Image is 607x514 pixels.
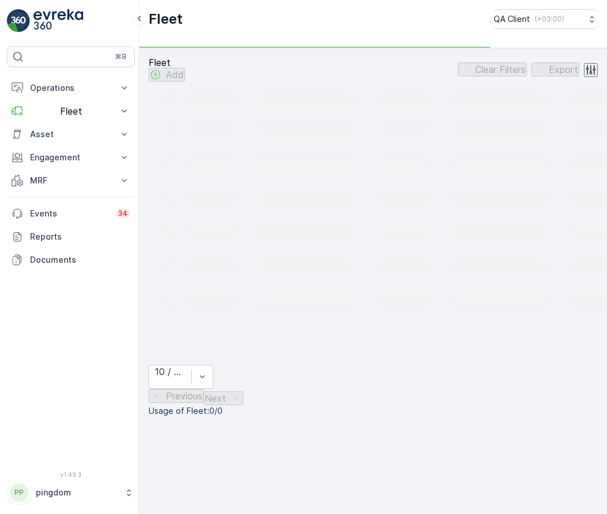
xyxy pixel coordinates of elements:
p: Usage of Fleet : 0/0 [149,405,598,417]
p: Events [30,208,109,219]
p: Documents [30,254,130,266]
div: PP [10,483,28,502]
a: Documents [7,248,135,271]
p: ( +03:00 ) [535,14,564,24]
button: MRF [7,169,135,192]
p: Next [205,393,226,403]
span: v 1.49.3 [7,471,135,478]
p: MRF [30,175,112,186]
button: Engagement [7,146,135,169]
button: PPpingdom [7,480,135,505]
p: Reports [30,231,130,243]
p: Clear Filters [475,64,525,75]
p: Engagement [30,152,112,163]
button: Clear Filters [458,63,527,76]
button: Previous [149,389,203,403]
button: Operations [7,76,135,100]
p: Operations [30,82,112,94]
p: Asset [30,128,112,140]
button: Export [531,63,579,76]
p: QA Client [494,13,530,25]
p: Fleet [149,10,183,28]
p: Fleet [149,57,185,68]
p: 34 [118,209,128,218]
a: Events34 [7,202,135,225]
button: Next [203,391,243,405]
button: QA Client(+03:00) [494,9,598,29]
a: Reports [7,225,135,248]
p: Fleet [30,106,112,116]
p: ⌘B [115,52,127,61]
img: logo_light-DOdMpM7g.png [34,9,83,32]
p: pingdom [36,487,119,498]
button: Asset [7,123,135,146]
div: 10 / Page [155,366,186,377]
button: Add [149,68,185,82]
p: Previous [166,391,202,401]
img: logo [7,9,30,32]
button: Fleet [7,100,135,123]
p: Export [549,64,578,75]
p: Add [166,69,184,80]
